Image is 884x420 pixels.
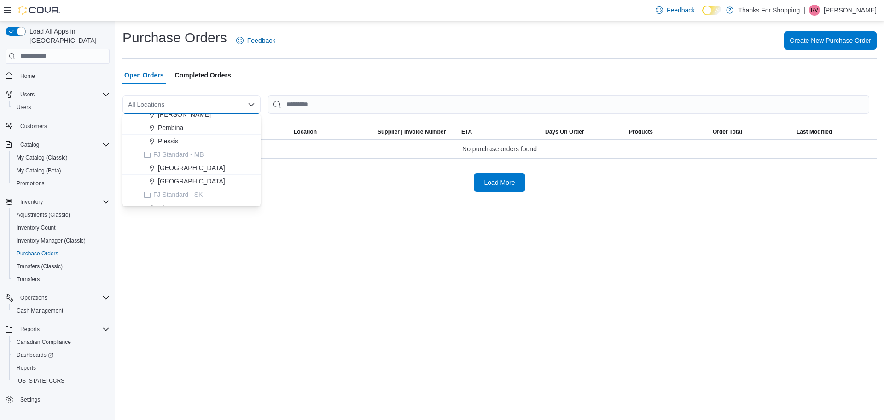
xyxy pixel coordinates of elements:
button: Adjustments (Classic) [9,208,113,221]
a: My Catalog (Beta) [13,165,65,176]
span: Completed Orders [175,66,231,84]
span: Reports [13,362,110,373]
span: FJ Standard - SK [153,190,203,199]
span: My Catalog (Classic) [17,154,68,161]
button: Create New Purchase Order [784,31,877,50]
span: Canadian Compliance [13,337,110,348]
span: Plessis [158,136,178,146]
a: My Catalog (Classic) [13,152,71,163]
span: No purchase orders found [462,143,537,154]
button: Load More [474,173,525,192]
span: Users [20,91,35,98]
span: Products [629,128,653,136]
button: Pembina [122,121,261,135]
span: 8th St [158,203,175,213]
span: Cash Management [17,307,63,314]
span: Dark Mode [702,15,703,16]
span: Days On Order [545,128,584,136]
p: [PERSON_NAME] [824,5,877,16]
button: My Catalog (Beta) [9,164,113,177]
span: Adjustments (Classic) [17,211,70,219]
button: Reports [2,323,113,336]
span: [US_STATE] CCRS [17,377,64,385]
span: Inventory [20,198,43,206]
p: Thanks For Shopping [738,5,800,16]
button: Users [17,89,38,100]
span: Operations [20,294,47,302]
span: Adjustments (Classic) [13,209,110,220]
a: Cash Management [13,305,67,316]
a: Transfers [13,274,43,285]
div: Rachelle Van Schijndel [809,5,820,16]
a: Purchase Orders [13,248,62,259]
button: FJ Standard - SK [122,188,261,201]
button: Users [9,101,113,114]
span: Promotions [13,178,110,189]
span: Reports [17,324,110,335]
button: Days On Order [541,124,625,139]
a: Feedback [233,31,279,50]
span: My Catalog (Beta) [13,165,110,176]
span: Inventory Count [17,224,56,231]
span: Purchase Orders [13,248,110,259]
a: Feedback [652,1,698,19]
button: Purchase Orders [9,247,113,260]
button: Home [2,69,113,83]
button: Transfers [9,273,113,286]
span: Washington CCRS [13,375,110,386]
a: Users [13,102,35,113]
span: Canadian Compliance [17,338,71,346]
button: [PERSON_NAME] [122,108,261,121]
button: ETA [458,124,541,139]
button: [GEOGRAPHIC_DATA] [122,175,261,188]
a: Inventory Count [13,222,59,233]
button: Last Modified [793,124,877,139]
span: Operations [17,292,110,303]
button: Cash Management [9,304,113,317]
button: 8th St [122,201,261,215]
button: Catalog [2,138,113,151]
span: Catalog [20,141,39,148]
a: Adjustments (Classic) [13,209,74,220]
a: [US_STATE] CCRS [13,375,68,386]
h1: Purchase Orders [122,29,227,47]
button: Transfers (Classic) [9,260,113,273]
div: Location [294,128,317,136]
span: RV [811,5,818,16]
button: Customers [2,119,113,133]
button: Supplier | Invoice Number [374,124,458,139]
span: Users [13,102,110,113]
a: Canadian Compliance [13,337,75,348]
span: Promotions [17,180,45,187]
span: Inventory Count [13,222,110,233]
a: Reports [13,362,40,373]
span: Customers [20,123,47,130]
span: Users [17,89,110,100]
button: Close list of options [248,101,255,108]
span: Inventory Manager (Classic) [13,235,110,246]
span: Create New Purchase Order [790,36,871,45]
span: Reports [20,325,40,333]
span: Settings [17,394,110,405]
button: Reports [9,361,113,374]
span: [GEOGRAPHIC_DATA] [158,177,225,186]
a: Transfers (Classic) [13,261,66,272]
span: Order Total [713,128,742,136]
button: Inventory [17,196,47,207]
span: Load More [484,178,515,187]
button: Users [2,88,113,101]
button: Reports [17,324,43,335]
button: Promotions [9,177,113,190]
button: My Catalog (Classic) [9,151,113,164]
span: Supplier | Invoice Number [378,128,446,136]
span: Feedback [247,36,275,45]
a: Promotions [13,178,48,189]
span: Open Orders [124,66,164,84]
a: Inventory Manager (Classic) [13,235,89,246]
span: My Catalog (Classic) [13,152,110,163]
a: Settings [17,394,44,405]
span: Customers [17,120,110,132]
button: Inventory [2,195,113,208]
button: Settings [2,393,113,406]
